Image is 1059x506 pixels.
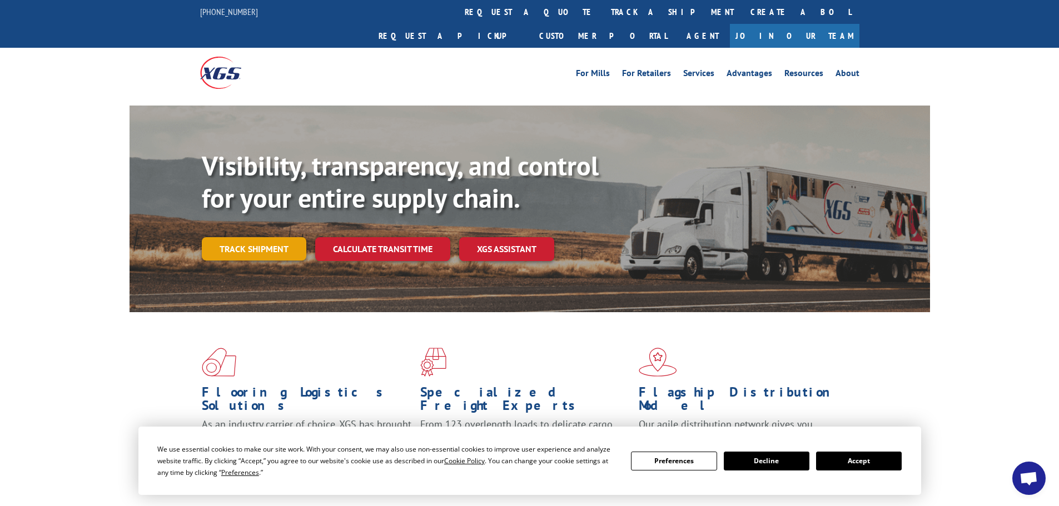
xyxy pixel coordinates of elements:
img: xgs-icon-total-supply-chain-intelligence-red [202,348,236,377]
h1: Flooring Logistics Solutions [202,385,412,418]
a: Agent [675,24,730,48]
span: As an industry carrier of choice, XGS has brought innovation and dedication to flooring logistics... [202,418,411,457]
div: Cookie Consent Prompt [138,427,921,495]
a: Advantages [727,69,772,81]
a: Resources [784,69,823,81]
a: For Retailers [622,69,671,81]
a: [PHONE_NUMBER] [200,6,258,17]
span: Preferences [221,468,259,477]
a: Customer Portal [531,24,675,48]
a: For Mills [576,69,610,81]
img: xgs-icon-focused-on-flooring-red [420,348,446,377]
h1: Flagship Distribution Model [639,385,849,418]
span: Cookie Policy [444,456,485,465]
div: We use essential cookies to make our site work. With your consent, we may also use non-essential ... [157,443,618,478]
b: Visibility, transparency, and control for your entire supply chain. [202,148,599,215]
a: Open chat [1012,462,1046,495]
button: Accept [816,452,902,470]
a: Request a pickup [370,24,531,48]
button: Decline [724,452,809,470]
a: Join Our Team [730,24,859,48]
img: xgs-icon-flagship-distribution-model-red [639,348,677,377]
a: XGS ASSISTANT [459,237,554,261]
p: From 123 overlength loads to delicate cargo, our experienced staff knows the best way to move you... [420,418,630,467]
span: Our agile distribution network gives you nationwide inventory management on demand. [639,418,843,444]
a: About [836,69,859,81]
button: Preferences [631,452,717,470]
h1: Specialized Freight Experts [420,385,630,418]
a: Services [683,69,714,81]
a: Calculate transit time [315,237,450,261]
a: Track shipment [202,237,306,260]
